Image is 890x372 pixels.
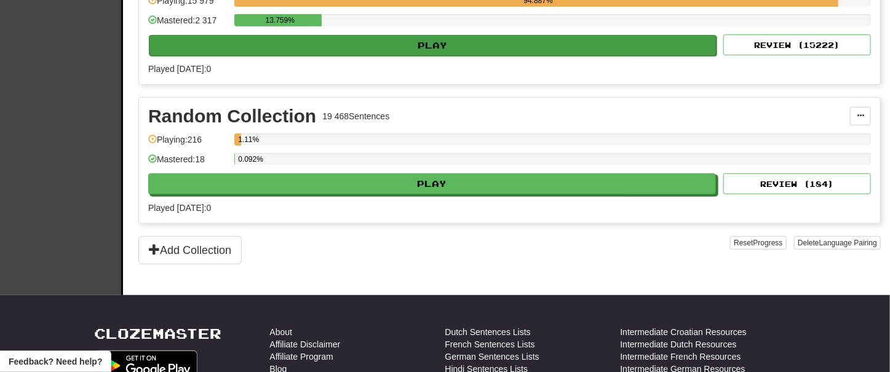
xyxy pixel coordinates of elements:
[723,173,871,194] button: Review (184)
[148,133,228,154] div: Playing: 216
[730,236,786,250] button: ResetProgress
[621,338,737,350] a: Intermediate Dutch Resources
[753,239,783,247] span: Progress
[238,14,322,26] div: 13.759%
[148,64,211,74] span: Played [DATE]: 0
[95,326,222,341] a: Clozemaster
[270,326,293,338] a: About
[270,350,333,363] a: Affiliate Program
[148,153,228,173] div: Mastered: 18
[270,338,341,350] a: Affiliate Disclaimer
[621,350,741,363] a: Intermediate French Resources
[819,239,877,247] span: Language Pairing
[322,110,389,122] div: 19 468 Sentences
[445,338,535,350] a: French Sentences Lists
[148,107,316,125] div: Random Collection
[621,326,747,338] a: Intermediate Croatian Resources
[138,236,242,264] button: Add Collection
[149,35,717,56] button: Play
[445,350,539,363] a: German Sentences Lists
[238,133,241,146] div: 1.11%
[148,203,211,213] span: Played [DATE]: 0
[9,355,102,368] span: Open feedback widget
[723,34,871,55] button: Review (15222)
[445,326,531,338] a: Dutch Sentences Lists
[794,236,881,250] button: DeleteLanguage Pairing
[148,14,228,34] div: Mastered: 2 317
[148,173,716,194] button: Play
